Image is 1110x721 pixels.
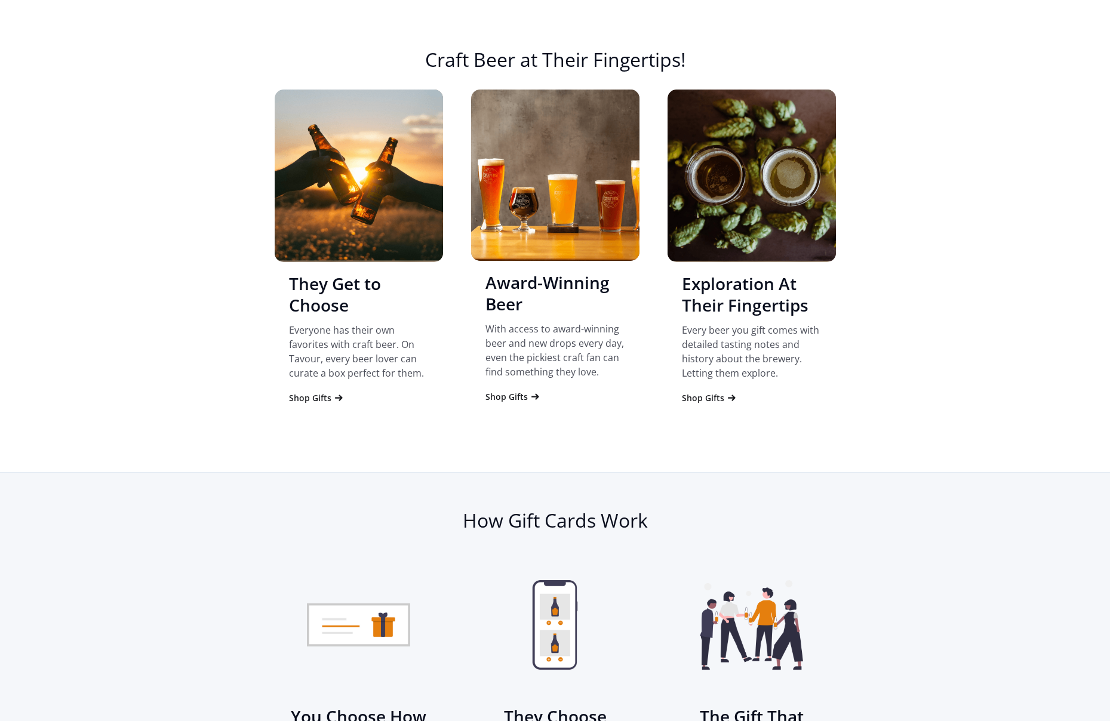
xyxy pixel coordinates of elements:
[471,90,639,415] div: 2 of 4
[275,509,836,532] h2: How Gift Cards Work
[275,48,836,84] h2: Craft Beer at Their Fingertips!
[275,90,443,416] div: 1 of 4
[289,323,429,380] p: Everyone has their own favorites with craft beer. On Tavour, every beer lover can curate a box pe...
[682,392,724,404] div: Shop Gifts
[485,391,541,403] a: Shop Gifts
[485,391,528,403] div: Shop Gifts
[668,90,836,416] div: 3 of 4
[682,323,822,380] p: Every beer you gift comes with detailed tasting notes and history about the brewery. Letting them...
[275,90,836,454] div: carousel
[682,392,737,404] a: Shop Gifts
[289,392,345,404] a: Shop Gifts
[485,322,625,379] p: With access to award-winning beer and new drops every day, even the pickiest craft fan can find s...
[485,272,625,315] h3: Award-Winning Beer
[289,273,429,316] h3: They Get to Choose
[289,392,331,404] div: Shop Gifts
[682,273,822,316] h3: Exploration At Their Fingertips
